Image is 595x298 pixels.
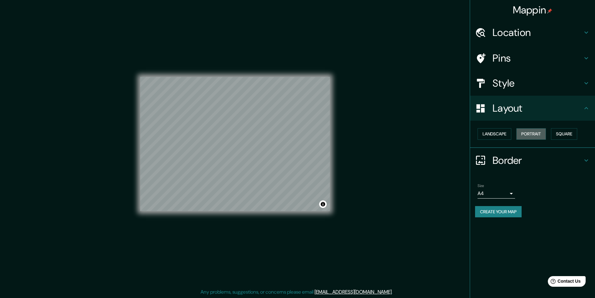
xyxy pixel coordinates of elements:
button: Create your map [475,206,522,218]
h4: Location [493,26,583,39]
label: Size [478,183,484,188]
div: Style [470,71,595,96]
div: Layout [470,96,595,121]
button: Landscape [478,128,511,140]
div: A4 [478,189,515,199]
h4: Pins [493,52,583,64]
button: Toggle attribution [319,200,327,208]
p: Any problems, suggestions, or concerns please email . [201,288,393,296]
h4: Style [493,77,583,89]
button: Portrait [516,128,546,140]
div: Location [470,20,595,45]
a: [EMAIL_ADDRESS][DOMAIN_NAME] [315,289,392,295]
img: pin-icon.png [547,8,552,13]
div: . [394,288,395,296]
div: Pins [470,46,595,71]
h4: Mappin [513,4,553,16]
h4: Border [493,154,583,167]
button: Square [551,128,577,140]
iframe: Help widget launcher [539,274,588,291]
div: Border [470,148,595,173]
canvas: Map [140,77,330,211]
div: . [393,288,394,296]
h4: Layout [493,102,583,114]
